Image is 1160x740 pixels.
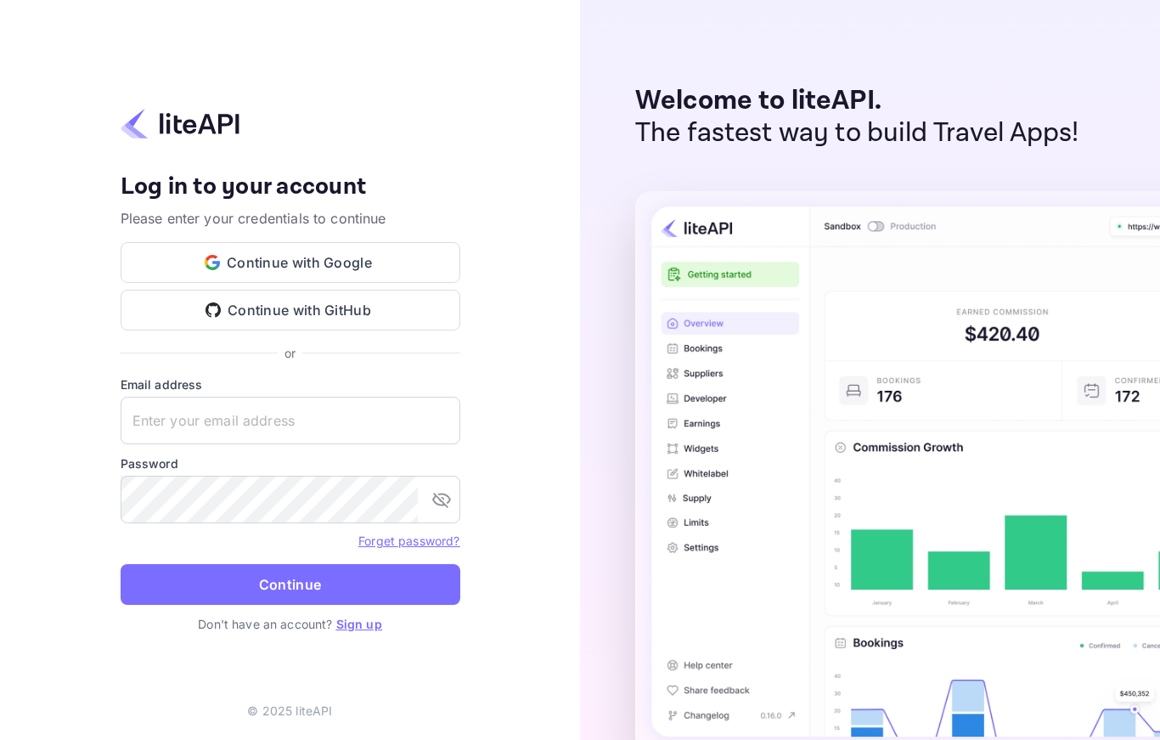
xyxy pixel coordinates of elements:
[336,617,382,631] a: Sign up
[121,172,460,202] h4: Log in to your account
[121,376,460,393] label: Email address
[121,242,460,283] button: Continue with Google
[121,455,460,472] label: Password
[121,290,460,330] button: Continue with GitHub
[121,107,239,140] img: liteapi
[425,483,459,517] button: toggle password visibility
[121,564,460,605] button: Continue
[358,534,459,548] a: Forget password?
[358,532,459,549] a: Forget password?
[121,208,460,229] p: Please enter your credentials to continue
[121,615,460,633] p: Don't have an account?
[635,85,1079,117] p: Welcome to liteAPI.
[121,397,460,444] input: Enter your email address
[284,344,296,362] p: or
[635,117,1079,150] p: The fastest way to build Travel Apps!
[247,702,332,720] p: © 2025 liteAPI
